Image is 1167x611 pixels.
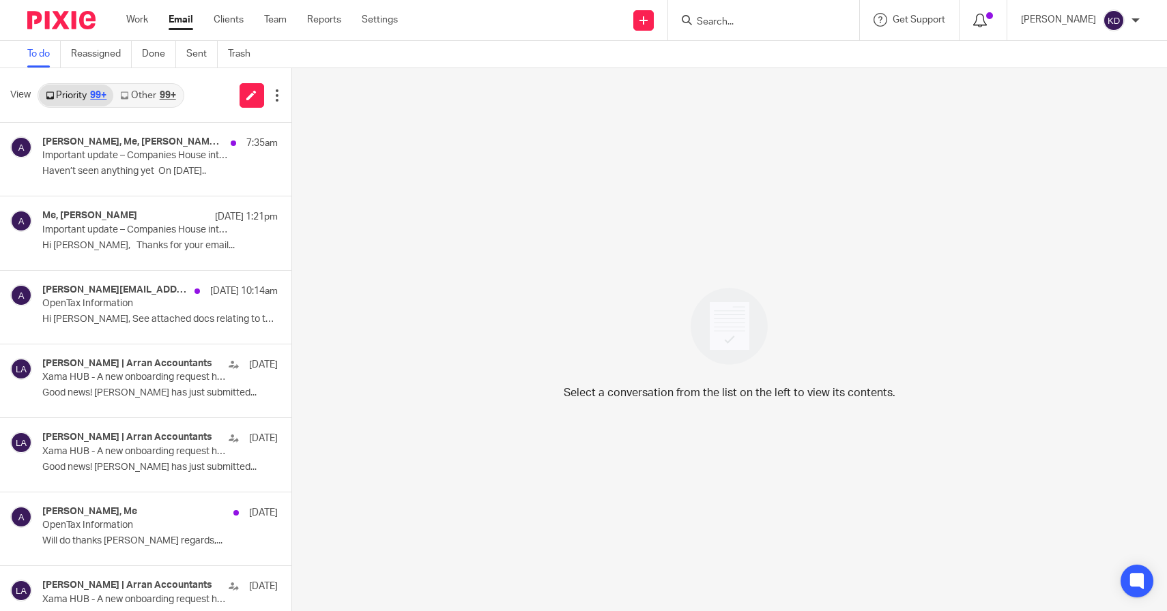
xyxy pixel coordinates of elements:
h4: [PERSON_NAME] | Arran Accountants [42,580,212,591]
a: Trash [228,41,261,68]
p: Select a conversation from the list on the left to view its contents. [564,385,895,401]
p: OpenTax Information [42,298,231,310]
p: Important update – Companies House introducing new personal code for directors [42,150,231,162]
span: Get Support [893,15,945,25]
a: Reports [307,13,341,27]
p: [DATE] [249,506,278,520]
p: Hi [PERSON_NAME], See attached docs relating to tax... [42,314,278,325]
h4: [PERSON_NAME], Me, [PERSON_NAME][EMAIL_ADDRESS][DOMAIN_NAME] [42,136,224,148]
p: [DATE] 1:21pm [215,210,278,224]
p: Hi [PERSON_NAME], Thanks for your email... [42,240,278,252]
a: Priority99+ [39,85,113,106]
p: [DATE] 10:14am [210,284,278,298]
p: OpenTax Information [42,520,231,531]
a: Work [126,13,148,27]
p: Xama HUB - A new onboarding request has been returned [42,446,231,458]
div: 99+ [90,91,106,100]
h4: [PERSON_NAME] | Arran Accountants [42,432,212,443]
img: svg%3E [10,284,32,306]
input: Search [695,16,818,29]
h4: [PERSON_NAME][EMAIL_ADDRESS][DOMAIN_NAME], [PERSON_NAME], [PERSON_NAME] | Arran Accountants, Me [42,284,188,296]
img: svg%3E [10,580,32,601]
a: Settings [362,13,398,27]
h4: [PERSON_NAME], Me [42,506,137,518]
img: svg%3E [10,358,32,380]
p: [DATE] [249,580,278,593]
p: Good news! [PERSON_NAME] has just submitted... [42,462,278,473]
p: Haven’t seen anything yet On [DATE].. [42,166,278,177]
p: Xama HUB - A new onboarding request has been returned [42,594,231,606]
a: Clients [214,13,244,27]
img: svg%3E [10,506,32,528]
p: Good news! [PERSON_NAME] has just submitted... [42,387,278,399]
a: To do [27,41,61,68]
p: Xama HUB - A new onboarding request has been returned [42,372,231,383]
a: Sent [186,41,218,68]
p: [DATE] [249,432,278,445]
img: svg%3E [1103,10,1125,31]
p: 7:35am [246,136,278,150]
img: Pixie [27,11,96,29]
a: Email [169,13,193,27]
img: svg%3E [10,432,32,453]
a: Team [264,13,287,27]
img: svg%3E [10,136,32,158]
a: Other99+ [113,85,182,106]
img: image [682,279,777,374]
a: Reassigned [71,41,132,68]
p: [DATE] [249,358,278,372]
p: Important update – Companies House introducing new personal code for directors [42,224,231,236]
p: [PERSON_NAME] [1021,13,1096,27]
a: Done [142,41,176,68]
img: svg%3E [10,210,32,232]
span: View [10,88,31,102]
div: 99+ [160,91,176,100]
h4: [PERSON_NAME] | Arran Accountants [42,358,212,370]
h4: Me, [PERSON_NAME] [42,210,137,222]
p: Will do thanks [PERSON_NAME] regards,... [42,535,278,547]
